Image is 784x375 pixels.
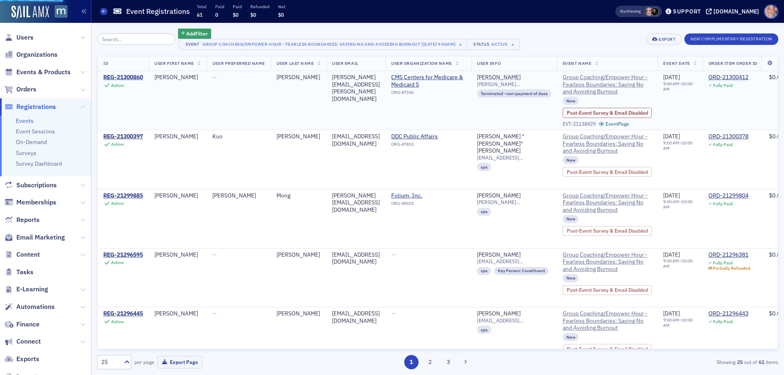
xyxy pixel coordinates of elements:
[178,29,212,39] button: AddFilter
[563,274,579,282] div: New
[477,267,491,275] div: cpa
[620,9,641,14] span: Viewing
[16,233,65,242] span: Email Marketing
[11,6,49,19] img: SailAMX
[212,310,217,317] span: —
[278,4,285,9] p: Net
[16,160,62,167] a: Survey Dashboard
[477,74,521,81] a: [PERSON_NAME]
[212,60,265,66] span: User Preferred Name
[332,60,358,66] span: User Email
[4,233,65,242] a: Email Marketing
[663,60,690,66] span: Event Date
[4,285,48,294] a: E-Learning
[663,310,680,317] span: [DATE]
[404,355,419,369] button: 1
[663,258,693,269] time: 10:00 AM
[713,83,733,88] div: Fully Paid
[186,30,208,37] span: Add Filter
[477,258,551,264] span: [EMAIL_ADDRESS][DOMAIN_NAME]
[111,83,124,88] div: Active
[563,344,652,354] div: Post-Event Survey
[233,4,242,9] p: Paid
[563,156,579,164] div: New
[473,42,490,47] div: Status
[684,35,778,42] a: New Complimentary Registration
[103,133,143,140] div: REG-21300397
[663,258,679,264] time: 9:00 AM
[4,268,33,277] a: Tasks
[4,50,58,59] a: Organizations
[250,4,269,9] p: Refunded
[646,33,682,45] button: Export
[663,140,679,146] time: 9:00 AM
[276,133,321,140] div: [PERSON_NAME]
[663,251,680,258] span: [DATE]
[4,181,57,190] a: Subscriptions
[391,74,465,88] a: CMS Centers for Medicare & Medicaid S
[16,215,40,224] span: Reports
[713,319,733,324] div: Fully Paid
[332,251,380,266] div: [EMAIL_ADDRESS][DOMAIN_NAME]
[708,60,757,66] span: Order Item Order ID
[16,128,55,135] a: Event Sessions
[4,320,40,329] a: Finance
[735,358,744,366] strong: 25
[708,133,748,140] a: ORD-21300378
[154,310,201,317] div: [PERSON_NAME]
[620,9,628,14] div: Also
[16,149,36,157] a: Surveys
[663,81,697,92] div: –
[4,250,40,259] a: Content
[509,41,517,48] span: ×
[769,133,784,140] span: $0.00
[212,73,217,81] span: —
[477,251,521,259] a: [PERSON_NAME]
[663,81,693,92] time: 10:00 AM
[391,133,465,140] span: DDC Public Affairs
[663,317,697,328] div: –
[757,358,766,366] strong: 61
[769,251,784,258] span: $0.00
[563,251,652,273] a: Group Coaching/Empower Hour - Fearless Boundaries: Saying No and Avoiding Burnout
[391,90,465,98] div: ORG-47336
[103,192,143,200] a: REG-21299885
[16,117,33,124] a: Events
[441,355,456,369] button: 3
[673,8,701,15] div: Support
[16,33,33,42] span: Users
[16,250,40,259] span: Content
[4,302,55,311] a: Automations
[16,102,56,111] span: Registrations
[663,133,680,140] span: [DATE]
[212,192,265,200] div: [PERSON_NAME]
[16,285,48,294] span: E-Learning
[708,192,748,200] a: ORD-21299804
[4,215,40,224] a: Reports
[563,133,652,155] a: Group Coaching/Empower Hour - Fearless Boundaries: Saying No and Avoiding Burnout
[599,121,630,127] a: EventPage
[157,356,203,368] button: Export Page
[203,40,456,48] div: Group Coaching/Empower Hour - Fearless Boundaries: Saying No and Avoiding Burnout [[DATE] 9:00am]
[706,9,762,14] button: [DOMAIN_NAME]
[477,192,521,200] a: [PERSON_NAME]
[391,192,465,200] a: Folium, Inc.
[4,198,56,207] a: Memberships
[154,133,201,140] div: [PERSON_NAME]
[457,41,464,48] span: ×
[477,310,521,317] div: [PERSON_NAME]
[713,8,759,15] div: [DOMAIN_NAME]
[111,260,124,265] div: Active
[16,50,58,59] span: Organizations
[103,251,143,259] a: REG-21296595
[103,310,143,317] div: REG-21296445
[477,326,491,334] div: cpa
[276,310,321,317] div: [PERSON_NAME]
[477,133,551,155] div: [PERSON_NAME] "[PERSON_NAME]" [PERSON_NAME]
[708,251,751,259] div: ORD-21296381
[563,192,652,214] a: Group Coaching/Empower Hour - Fearless Boundaries: Saying No and Avoiding Burnout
